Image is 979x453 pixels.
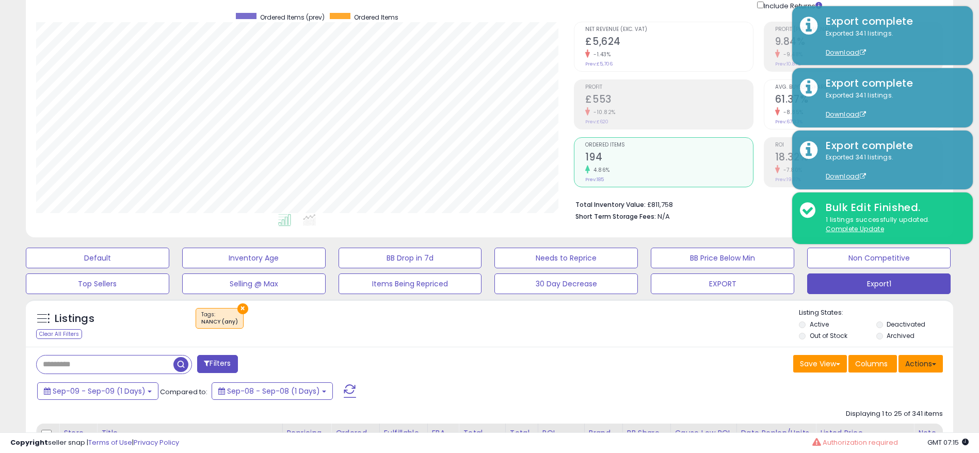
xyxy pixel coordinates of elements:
[780,51,803,58] small: -9.48%
[339,273,482,294] button: Items Being Repriced
[463,428,501,449] div: Total Rev.
[807,273,951,294] button: Export1
[651,248,794,268] button: BB Price Below Min
[775,176,801,183] small: Prev: 19.87%
[287,428,327,439] div: Repricing
[260,13,325,22] span: Ordered Items (prev)
[775,151,942,165] h2: 18.32%
[818,200,965,215] div: Bulk Edit Finished.
[657,212,670,221] span: N/A
[53,386,146,396] span: Sep-09 - Sep-09 (1 Days)
[818,138,965,153] div: Export complete
[590,108,616,116] small: -10.82%
[575,198,935,210] li: £811,758
[818,14,965,29] div: Export complete
[793,355,847,373] button: Save View
[354,13,398,22] span: Ordered Items
[575,200,646,209] b: Total Inventory Value:
[775,27,942,33] span: Profit [PERSON_NAME]
[160,387,207,397] span: Compared to:
[741,428,812,439] div: Date Replen/Units
[775,119,803,125] small: Prev: 67.33%
[201,318,238,326] div: NANCY (any)
[927,438,969,447] span: 2025-09-10 07:15 GMT
[585,85,752,90] span: Profit
[918,428,938,439] div: Note
[818,91,965,120] div: Exported 341 listings.
[494,248,638,268] button: Needs to Reprice
[826,224,884,233] u: Complete Update
[227,386,320,396] span: Sep-08 - Sep-08 (1 Days)
[197,355,237,373] button: Filters
[237,303,248,314] button: ×
[101,428,278,439] div: Title
[585,36,752,50] h2: £5,624
[780,166,803,174] small: -7.80%
[134,438,179,447] a: Privacy Policy
[846,409,943,419] div: Displaying 1 to 25 of 341 items
[775,142,942,148] span: ROI
[494,273,638,294] button: 30 Day Decrease
[675,428,732,439] div: Cause Low ROI
[775,61,800,67] small: Prev: 10.87%
[88,438,132,447] a: Terms of Use
[818,153,965,182] div: Exported 341 listings.
[585,151,752,165] h2: 194
[37,382,158,400] button: Sep-09 - Sep-09 (1 Days)
[826,110,866,119] a: Download
[855,359,888,369] span: Columns
[887,331,914,340] label: Archived
[201,311,238,326] span: Tags :
[887,320,925,329] label: Deactivated
[775,93,942,107] h2: 61.37%
[384,428,423,449] div: Fulfillable Quantity
[780,108,804,116] small: -8.85%
[339,248,482,268] button: BB Drop in 7d
[63,428,92,449] div: Store Name
[182,273,326,294] button: Selling @ Max
[810,331,847,340] label: Out of Stock
[589,428,618,439] div: Brand
[590,166,610,174] small: 4.86%
[335,428,375,449] div: Ordered Items
[799,308,953,318] p: Listing States:
[627,428,666,449] div: BB Share 24h.
[585,119,608,125] small: Prev: £620
[26,248,169,268] button: Default
[820,428,909,439] div: Listed Price
[36,329,82,339] div: Clear All Filters
[575,212,656,221] b: Short Term Storage Fees:
[55,312,94,326] h5: Listings
[818,29,965,58] div: Exported 341 listings.
[807,248,951,268] button: Non Competitive
[898,355,943,373] button: Actions
[182,248,326,268] button: Inventory Age
[542,428,580,439] div: ROI
[818,76,965,91] div: Export complete
[585,27,752,33] span: Net Revenue (Exc. VAT)
[818,215,965,234] div: 1 listings successfully updated.
[585,61,613,67] small: Prev: £5,706
[10,438,179,448] div: seller snap | |
[590,51,611,58] small: -1.43%
[775,85,942,90] span: Avg. Buybox Share
[585,176,604,183] small: Prev: 185
[585,142,752,148] span: Ordered Items
[26,273,169,294] button: Top Sellers
[775,36,942,50] h2: 9.84%
[10,438,48,447] strong: Copyright
[826,172,866,181] a: Download
[585,93,752,107] h2: £553
[212,382,333,400] button: Sep-08 - Sep-08 (1 Days)
[848,355,897,373] button: Columns
[826,48,866,57] a: Download
[651,273,794,294] button: EXPORT
[810,320,829,329] label: Active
